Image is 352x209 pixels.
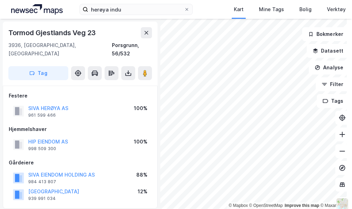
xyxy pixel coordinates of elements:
div: Mine Tags [259,5,284,14]
div: 939 991 034 [28,196,56,201]
button: Filter [316,77,349,91]
div: 100% [134,138,147,146]
div: Verktøy [327,5,346,14]
input: Søk på adresse, matrikkel, gårdeiere, leietakere eller personer [88,4,184,15]
div: 3936, [GEOGRAPHIC_DATA], [GEOGRAPHIC_DATA] [8,41,112,58]
div: Tormod Gjestlands Veg 23 [8,27,97,38]
div: 961 599 466 [28,113,56,118]
button: Tags [317,94,349,108]
div: 100% [134,104,147,113]
a: Improve this map [285,203,319,208]
a: OpenStreetMap [249,203,283,208]
div: Porsgrunn, 56/532 [112,41,152,58]
iframe: Chat Widget [317,176,352,209]
button: Datasett [307,44,349,58]
div: Kontrollprogram for chat [317,176,352,209]
a: Mapbox [229,203,248,208]
div: 984 413 807 [28,179,56,185]
button: Tag [8,66,68,80]
button: Bokmerker [302,27,349,41]
div: 88% [136,171,147,179]
div: 998 509 300 [28,146,56,152]
div: Bolig [299,5,312,14]
div: Festere [9,92,152,100]
div: Hjemmelshaver [9,125,152,133]
div: Gårdeiere [9,158,152,167]
div: Kart [234,5,244,14]
button: Analyse [309,61,349,75]
div: 12% [138,187,147,196]
img: logo.a4113a55bc3d86da70a041830d287a7e.svg [11,4,63,15]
